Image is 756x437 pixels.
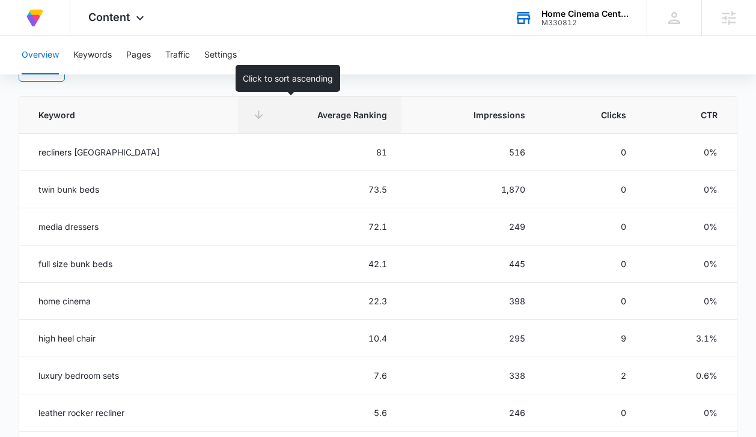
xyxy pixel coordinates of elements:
td: 0% [641,171,736,208]
img: website_grey.svg [19,31,29,41]
td: 73.5 [238,171,401,208]
span: Content [88,11,130,23]
button: Keywords [73,36,112,74]
td: 81 [238,134,401,171]
td: 249 [401,208,540,246]
td: 42.1 [238,246,401,283]
img: tab_domain_overview_orange.svg [32,70,42,79]
td: 0 [540,134,641,171]
td: 0 [540,246,641,283]
td: home cinema [19,283,238,320]
td: 295 [401,320,540,357]
div: Keywords by Traffic [133,71,203,79]
img: Volusion [24,7,46,29]
td: high heel chair [19,320,238,357]
td: 445 [401,246,540,283]
span: Average Ranking [270,109,387,121]
td: recliners [GEOGRAPHIC_DATA] [19,134,238,171]
td: 0% [641,394,736,432]
td: 0% [641,246,736,283]
img: logo_orange.svg [19,19,29,29]
td: 0 [540,171,641,208]
td: twin bunk beds [19,171,238,208]
td: 0% [641,134,736,171]
div: Click to sort ascending [236,65,340,92]
div: Domain: [DOMAIN_NAME] [31,31,132,41]
td: 516 [401,134,540,171]
img: tab_keywords_by_traffic_grey.svg [120,70,129,79]
td: 2 [540,357,641,394]
td: 246 [401,394,540,432]
td: full size bunk beds [19,246,238,283]
span: Keyword [38,109,206,121]
td: media dressers [19,208,238,246]
td: 22.3 [238,283,401,320]
td: 10.4 [238,320,401,357]
td: 0% [641,283,736,320]
button: Settings [204,36,237,74]
button: Traffic [165,36,190,74]
td: 72.1 [238,208,401,246]
td: 0 [540,394,641,432]
td: luxury bedroom sets [19,357,238,394]
td: 0 [540,208,641,246]
td: leather rocker recliner [19,394,238,432]
td: 0 [540,283,641,320]
span: Impressions [433,109,525,121]
td: 338 [401,357,540,394]
button: Pages [126,36,151,74]
td: 9 [540,320,641,357]
td: 1,870 [401,171,540,208]
td: 3.1% [641,320,736,357]
div: account name [541,9,629,19]
td: 7.6 [238,357,401,394]
div: account id [541,19,629,27]
td: 398 [401,283,540,320]
div: v 4.0.25 [34,19,59,29]
td: 5.6 [238,394,401,432]
span: CTR [672,109,717,121]
td: 0.6% [641,357,736,394]
td: 0% [641,208,736,246]
button: Overview [22,36,59,74]
span: Clicks [572,109,626,121]
div: Domain Overview [46,71,108,79]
